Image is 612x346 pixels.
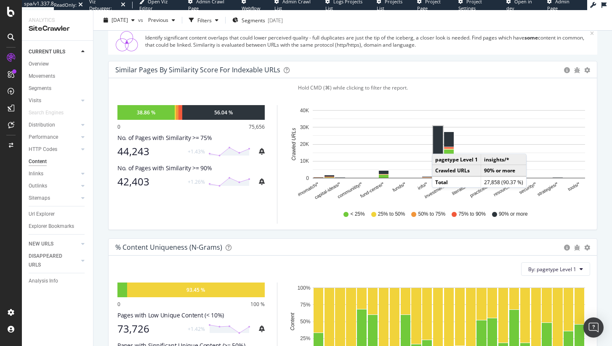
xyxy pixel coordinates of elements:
span: 2025 Aug. 29th [112,16,128,24]
text: 30K [300,124,309,130]
div: [DATE] [268,16,283,24]
div: CURRENT URLS [29,48,65,56]
text: security/* [518,181,537,195]
td: pagetype Level 1 [432,154,481,165]
text: practicelab/* [469,181,494,198]
button: Segments[DATE] [229,13,286,27]
div: circle-info [564,67,570,73]
text: funds/* [391,181,407,193]
img: Similarities/Duplicates [112,31,142,51]
a: Outlinks [29,182,79,190]
text: 0 [306,175,309,181]
div: bug [574,245,580,251]
a: Url Explorer [29,210,87,219]
div: gear [584,245,590,251]
span: < 25% [350,211,365,218]
a: Sitemaps [29,194,79,203]
td: 90% or more [481,165,527,176]
div: 44,243 [117,145,183,157]
a: NEW URLS [29,240,79,248]
div: 0 [117,123,120,130]
div: % Content Uniqueness (N-Grams) [115,243,222,251]
div: 42,403 [117,176,183,188]
text: Crawled URLs [291,128,297,161]
div: Similar Pages by Similarity Score For Indexable URLs [115,66,280,74]
text: resources/* [492,181,516,198]
a: Movements [29,72,87,81]
div: Filters [197,16,212,24]
text: info/* [417,181,428,191]
a: Explorer Bookmarks [29,222,87,231]
div: Segments [29,84,51,93]
div: ReadOnly: [54,2,77,8]
div: 56.04 % [214,109,233,116]
div: Open Intercom Messenger [583,317,604,338]
div: bug [574,67,580,73]
div: Url Explorer [29,210,55,219]
text: 10K [300,158,309,164]
text: 40K [300,108,309,114]
a: Visits [29,96,79,105]
text: 100% [298,285,311,291]
div: +1.42% [188,325,205,333]
div: Visits [29,96,41,105]
strong: some [524,34,538,41]
div: +1.26% [188,178,205,185]
a: Overview [29,60,87,69]
div: 75,656 [249,123,265,130]
div: gear [584,67,590,73]
a: Analysis Info [29,277,87,285]
text: investments/* [423,181,450,200]
div: SiteCrawler [29,24,86,34]
a: Segments [29,84,87,93]
td: 27,858 (90.37 %) [481,176,527,187]
text: 20K [300,141,309,147]
a: Distribution [29,121,79,129]
div: No. of Pages with Similarity >= 75% [117,134,265,142]
div: bell-plus [259,325,265,332]
text: communitity/* [337,181,364,200]
div: 73,726 [117,323,183,335]
div: bell-plus [259,178,265,185]
svg: A chart. [287,105,590,203]
button: Previous [145,13,178,27]
div: No. of Pages with Similarity >= 90% [117,164,265,172]
text: strategies/* [536,181,559,197]
span: 50% to 75% [418,211,445,218]
text: literature/* [451,181,472,196]
div: Pages with Low Unique Content (< 10%) [117,311,265,320]
div: +1.43% [188,148,205,155]
text: capital-ideas/* [314,181,341,200]
div: circle-info [564,245,570,251]
div: 100 % [250,301,265,308]
a: HTTP Codes [29,145,79,154]
div: Outlinks [29,182,47,190]
a: Content [29,157,87,166]
div: Inlinks [29,169,43,178]
span: 90% or more [499,211,528,218]
div: Search Engines [29,108,64,117]
text: 25% [300,336,310,342]
div: Performance [29,133,58,142]
a: Inlinks [29,169,79,178]
div: Identify significant content overlaps that could lower perceived quality - full duplicates are ju... [145,34,590,48]
button: Filters [186,13,222,27]
text: fund-centre/* [359,181,385,199]
div: 0 [117,301,120,308]
span: 75% to 90% [458,211,486,218]
span: By: pagetype Level 1 [528,266,576,273]
text: 75% [300,302,310,308]
a: CURRENT URLS [29,48,79,56]
text: tools/* [567,181,581,192]
text: 50% [300,319,310,325]
div: Sitemaps [29,194,50,203]
div: DISAPPEARED URLS [29,252,71,269]
text: #nomatch/* [297,181,320,198]
div: NEW URLS [29,240,53,248]
div: Overview [29,60,49,69]
span: Previous [145,16,168,24]
div: Content [29,157,47,166]
a: Search Engines [29,108,72,117]
div: Analysis Info [29,277,58,285]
